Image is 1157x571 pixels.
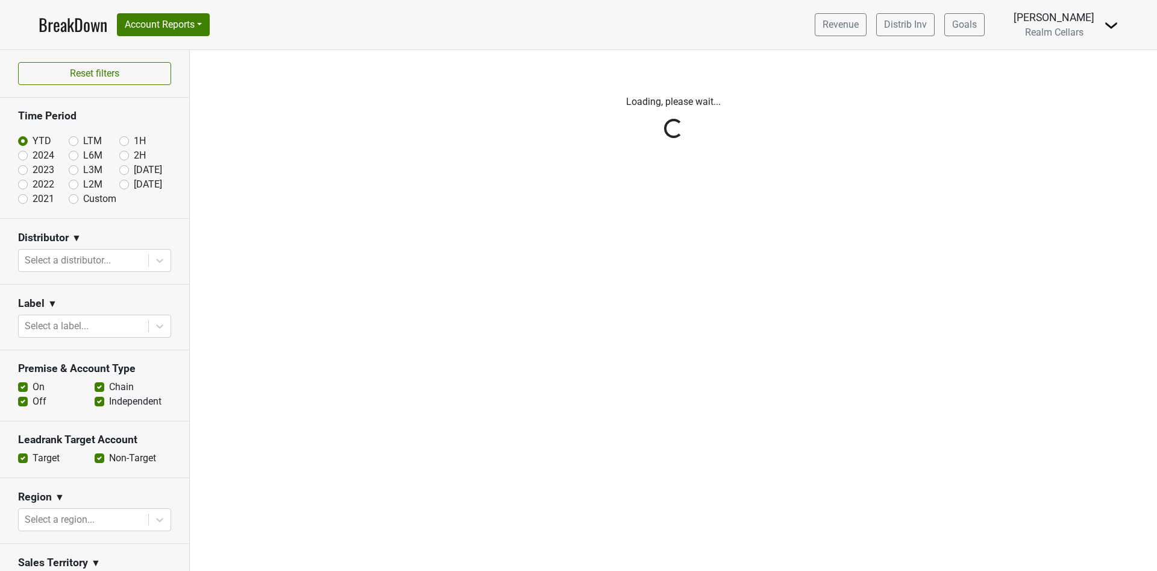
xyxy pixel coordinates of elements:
a: BreakDown [39,12,107,37]
p: Loading, please wait... [339,95,1008,109]
a: Goals [944,13,985,36]
img: Dropdown Menu [1104,18,1118,33]
div: [PERSON_NAME] [1014,10,1094,25]
a: Distrib Inv [876,13,935,36]
span: Realm Cellars [1025,27,1083,38]
a: Revenue [815,13,867,36]
button: Account Reports [117,13,210,36]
